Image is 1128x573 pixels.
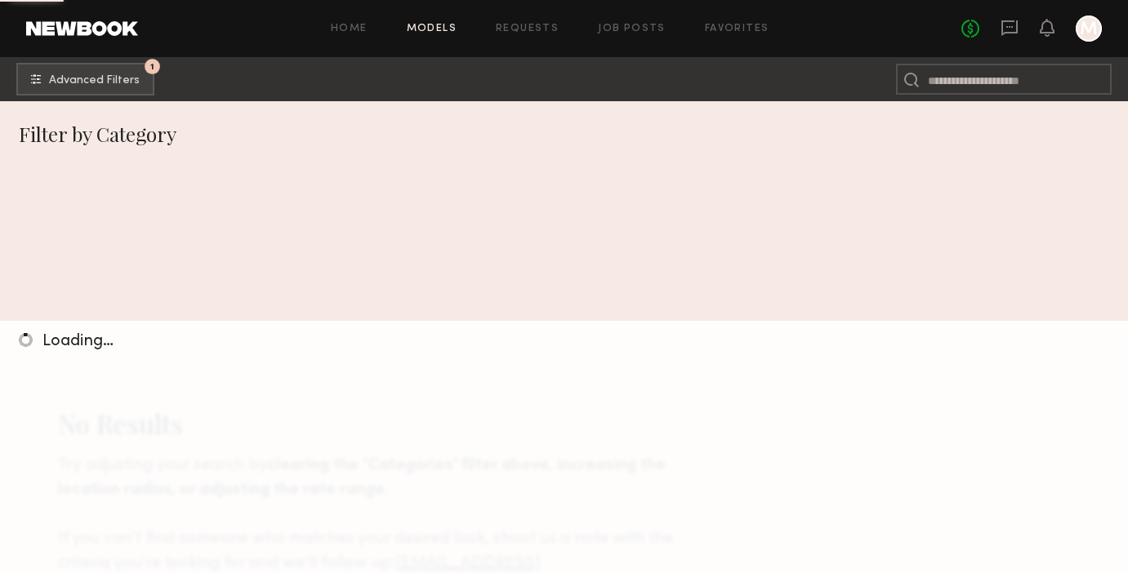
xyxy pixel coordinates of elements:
[42,334,114,349] span: Loading…
[16,63,154,95] button: 1Advanced Filters
[19,121,1126,147] div: Filter by Category
[150,63,154,70] span: 1
[331,24,368,34] a: Home
[496,24,559,34] a: Requests
[49,75,140,87] span: Advanced Filters
[1076,16,1102,42] a: M
[407,24,457,34] a: Models
[598,24,666,34] a: Job Posts
[705,24,769,34] a: Favorites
